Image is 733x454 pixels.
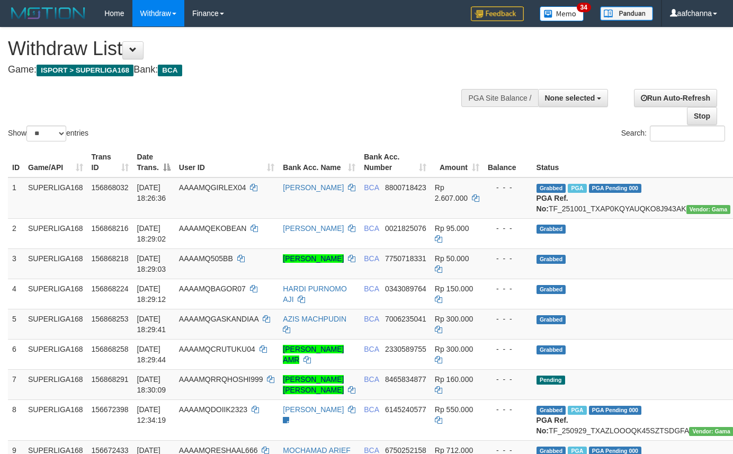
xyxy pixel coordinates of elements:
div: - - - [488,223,528,234]
span: AAAAMQ505BB [179,254,233,263]
span: Rp 160.000 [435,375,473,384]
span: Copy 0343089764 to clipboard [385,284,426,293]
td: SUPERLIGA168 [24,248,87,279]
span: 156868218 [92,254,129,263]
span: Grabbed [537,345,566,354]
td: SUPERLIGA168 [24,177,87,219]
label: Show entries [8,126,88,141]
a: AZIS MACHPUDIN [283,315,346,323]
div: - - - [488,314,528,324]
span: Copy 6145240577 to clipboard [385,405,426,414]
span: BCA [364,405,379,414]
span: AAAAMQCRUTUKU04 [179,345,255,353]
span: Copy 7006235041 to clipboard [385,315,426,323]
span: AAAAMQGASKANDIAA [179,315,258,323]
a: [PERSON_NAME] AMR [283,345,344,364]
input: Search: [650,126,725,141]
span: BCA [364,315,379,323]
span: Copy 0021825076 to clipboard [385,224,426,233]
div: - - - [488,404,528,415]
span: BCA [364,345,379,353]
span: Pending [537,376,565,385]
span: [DATE] 18:29:02 [137,224,166,243]
span: BCA [364,284,379,293]
select: Showentries [26,126,66,141]
span: 156672398 [92,405,129,414]
td: SUPERLIGA168 [24,399,87,440]
label: Search: [621,126,725,141]
span: Copy 8800718423 to clipboard [385,183,426,192]
span: Copy 8465834877 to clipboard [385,375,426,384]
a: HARDI PURNOMO AJI [283,284,347,304]
span: AAAAMQRRQHOSHI999 [179,375,263,384]
span: ISPORT > SUPERLIGA168 [37,65,133,76]
a: Run Auto-Refresh [634,89,717,107]
span: AAAAMQGIRLEX04 [179,183,246,192]
span: [DATE] 18:26:36 [137,183,166,202]
td: SUPERLIGA168 [24,339,87,369]
span: Marked by aafsoycanthlai [568,184,586,193]
th: Game/API: activate to sort column ascending [24,147,87,177]
span: BCA [364,254,379,263]
th: User ID: activate to sort column ascending [175,147,279,177]
td: 3 [8,248,24,279]
td: 7 [8,369,24,399]
td: SUPERLIGA168 [24,279,87,309]
th: Date Trans.: activate to sort column descending [133,147,175,177]
td: 4 [8,279,24,309]
span: [DATE] 18:29:03 [137,254,166,273]
span: Grabbed [537,285,566,294]
h4: Game: Bank: [8,65,478,75]
span: 156868224 [92,284,129,293]
th: Balance [484,147,532,177]
div: - - - [488,283,528,294]
b: PGA Ref. No: [537,416,568,435]
span: BCA [364,224,379,233]
a: [PERSON_NAME] [283,405,344,414]
img: Button%20Memo.svg [540,6,584,21]
div: - - - [488,182,528,193]
img: MOTION_logo.png [8,5,88,21]
th: Bank Acc. Name: activate to sort column ascending [279,147,360,177]
td: 6 [8,339,24,369]
th: Trans ID: activate to sort column ascending [87,147,133,177]
td: 5 [8,309,24,339]
span: AAAAMQEKOBEAN [179,224,247,233]
span: Rp 50.000 [435,254,469,263]
span: Rp 95.000 [435,224,469,233]
span: BCA [158,65,182,76]
th: Amount: activate to sort column ascending [431,147,484,177]
span: Rp 300.000 [435,345,473,353]
span: Grabbed [537,184,566,193]
span: Rp 150.000 [435,284,473,293]
span: Rp 550.000 [435,405,473,414]
td: 8 [8,399,24,440]
span: PGA Pending [589,184,642,193]
span: Grabbed [537,315,566,324]
span: BCA [364,183,379,192]
span: AAAAMQDOIIK2323 [179,405,247,414]
td: 2 [8,218,24,248]
a: [PERSON_NAME] [PERSON_NAME] [283,375,344,394]
span: [DATE] 18:29:12 [137,284,166,304]
span: 156868253 [92,315,129,323]
span: BCA [364,375,379,384]
div: PGA Site Balance / [461,89,538,107]
span: Grabbed [537,255,566,264]
th: Bank Acc. Number: activate to sort column ascending [360,147,431,177]
th: ID [8,147,24,177]
a: [PERSON_NAME] [283,254,344,263]
h1: Withdraw List [8,38,478,59]
span: [DATE] 18:29:41 [137,315,166,334]
a: [PERSON_NAME] [283,183,344,192]
img: Feedback.jpg [471,6,524,21]
span: 156868216 [92,224,129,233]
span: AAAAMQBAGOR07 [179,284,246,293]
td: SUPERLIGA168 [24,218,87,248]
td: SUPERLIGA168 [24,309,87,339]
span: Grabbed [537,225,566,234]
span: Marked by aafsoycanthlai [568,406,586,415]
span: Rp 300.000 [435,315,473,323]
span: Grabbed [537,406,566,415]
span: [DATE] 18:30:09 [137,375,166,394]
